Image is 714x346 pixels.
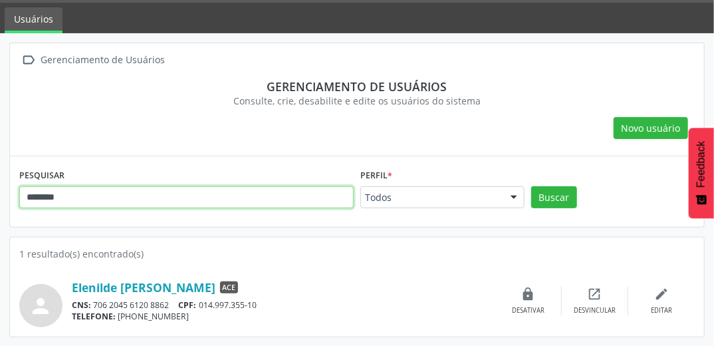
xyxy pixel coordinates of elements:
span: Feedback [695,141,707,188]
a: Usuários [5,7,62,33]
i: lock [521,287,536,301]
span: Todos [365,191,497,204]
a: Elenilde [PERSON_NAME] [72,280,215,295]
button: Buscar [531,186,577,209]
span: ACE [220,281,238,293]
span: TELEFONE: [72,311,116,322]
i: open_in_new [588,287,602,301]
div: 1 resultado(s) encontrado(s) [19,247,695,261]
a:  Gerenciamento de Usuários [19,51,168,70]
i:  [19,51,39,70]
span: Novo usuário [622,121,681,135]
div: [PHONE_NUMBER] [72,311,495,322]
div: Gerenciamento de usuários [29,79,685,94]
span: CNS: [72,299,91,311]
label: Perfil [360,166,392,186]
i: edit [654,287,669,301]
button: Novo usuário [614,117,688,140]
div: Desvincular [574,306,616,315]
button: Feedback - Mostrar pesquisa [689,128,714,218]
div: Desativar [512,306,544,315]
div: Gerenciamento de Usuários [39,51,168,70]
div: Editar [651,306,672,315]
div: 706 2045 6120 8862 014.997.355-10 [72,299,495,311]
div: Consulte, crie, desabilite e edite os usuários do sistema [29,94,685,108]
label: PESQUISAR [19,166,64,186]
span: CPF: [179,299,197,311]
